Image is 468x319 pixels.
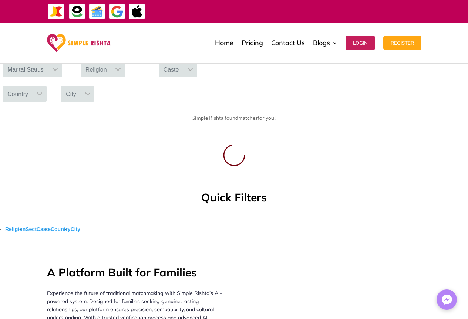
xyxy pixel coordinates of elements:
h3: Quick Filters [201,192,267,207]
a: Register [383,24,421,61]
span: Religion [5,224,26,234]
span: Country [51,224,71,234]
a: Home [215,24,233,61]
img: GooglePay-icon [109,3,125,20]
button: Register [383,36,421,50]
span: City [71,224,80,234]
img: Credit Cards [89,3,105,20]
div: Marital Status [3,62,48,77]
span: Sect [26,224,37,234]
img: ApplePay-icon [129,3,145,20]
a: Blogs [313,24,337,61]
a: Login [346,24,375,61]
button: Login [346,36,375,50]
a: Pricing [242,24,263,61]
span: Caste [37,224,51,234]
img: JazzCash-icon [48,3,64,20]
span: matches [238,115,257,121]
div: Caste [159,62,184,77]
div: Religion [81,62,111,77]
img: Messenger [440,292,454,307]
span: Simple Rishta found for you! [192,115,276,121]
div: City [61,86,81,102]
div: Country [3,86,33,102]
strong: A Platform Built for Families [47,265,197,279]
img: EasyPaisa-icon [69,3,85,20]
a: Contact Us [271,24,305,61]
